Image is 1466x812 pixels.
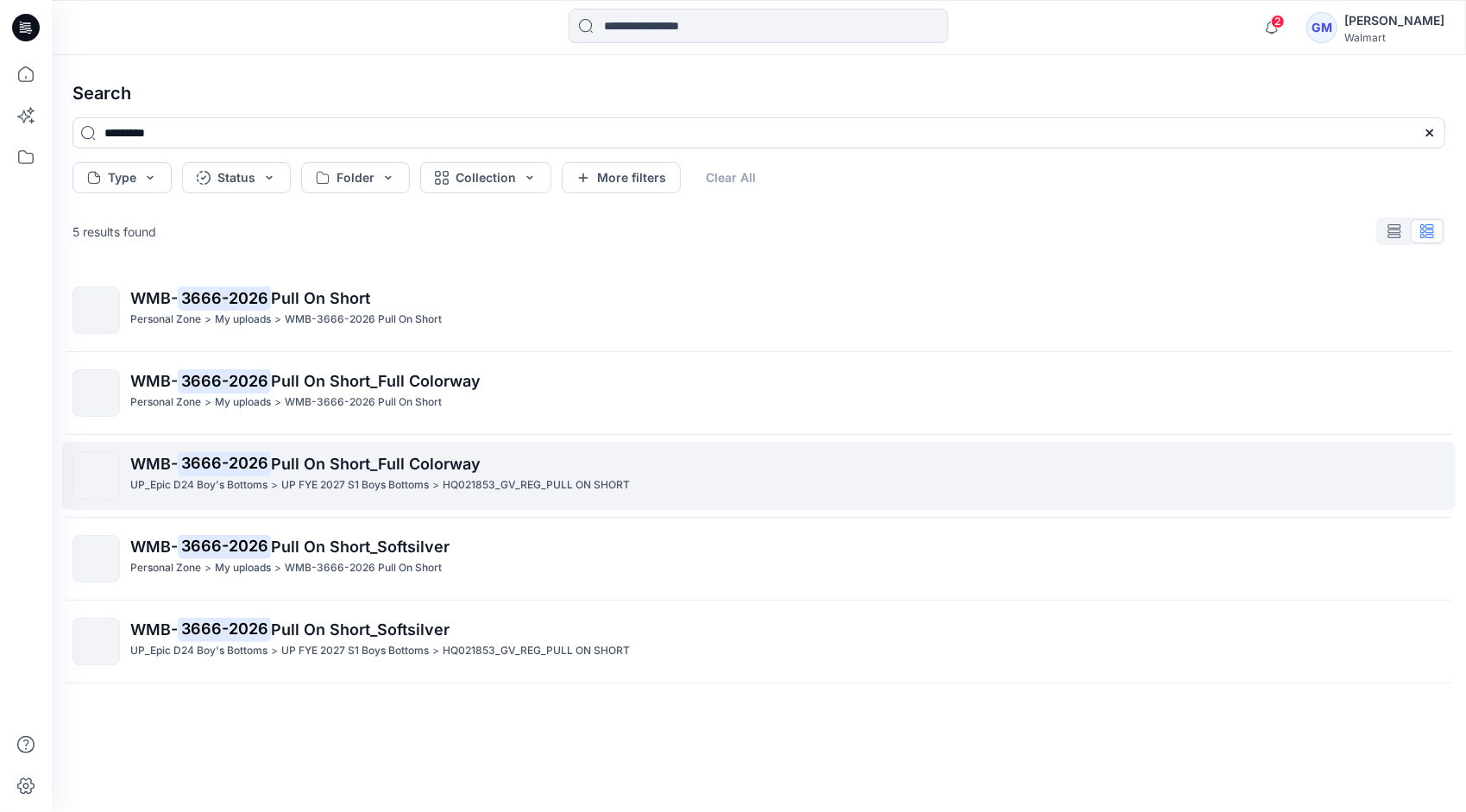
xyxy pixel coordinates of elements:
a: WMB-3666-2026Pull On Short_SoftsilverUP_Epic D24 Boy's Bottoms>UP FYE 2027 S1 Boys Bottoms>HQ0218... [62,607,1456,676]
p: Personal Zone [130,559,201,577]
span: WMB- [130,372,178,390]
p: > [432,476,439,494]
p: My uploads [215,393,271,412]
p: > [204,311,211,329]
p: Personal Zone [130,311,201,329]
p: HQ021853_GV_REG_PULL ON SHORT [443,642,630,660]
span: WMB- [130,289,178,307]
p: UP_Epic D24 Boy's Bottoms [130,476,267,494]
button: Folder [301,162,410,193]
p: > [204,559,211,577]
h4: Search [59,69,1459,117]
span: WMB- [130,538,178,556]
p: 5 results found [72,223,156,241]
span: 2 [1271,15,1285,28]
button: Collection [420,162,551,193]
p: WMB-3666-2026 Pull On Short [285,393,442,412]
p: Personal Zone [130,393,201,412]
button: Type [72,162,172,193]
span: Pull On Short [271,289,370,307]
span: WMB- [130,455,178,473]
mark: 3666-2026 [178,286,271,310]
p: HQ021853_GV_REG_PULL ON SHORT [443,476,630,494]
p: > [271,476,278,494]
a: WMB-3666-2026Pull On Short_Full ColorwayPersonal Zone>My uploads>WMB-3666-2026 Pull On Short [62,359,1456,427]
p: My uploads [215,559,271,577]
mark: 3666-2026 [178,368,271,393]
p: UP FYE 2027 S1 Boys Bottoms [281,642,429,660]
button: More filters [562,162,681,193]
p: UP_Epic D24 Boy's Bottoms [130,642,267,660]
p: UP FYE 2027 S1 Boys Bottoms [281,476,429,494]
p: WMB-3666-2026 Pull On Short [285,311,442,329]
mark: 3666-2026 [178,451,271,475]
div: GM [1306,12,1337,43]
mark: 3666-2026 [178,534,271,558]
p: WMB-3666-2026 Pull On Short [285,559,442,577]
div: [PERSON_NAME] [1344,10,1444,31]
p: > [204,393,211,412]
span: Pull On Short_Softsilver [271,620,450,639]
p: My uploads [215,311,271,329]
p: > [274,393,281,412]
div: Walmart [1344,31,1444,44]
span: WMB- [130,620,178,639]
a: WMB-3666-2026Pull On ShortPersonal Zone>My uploads>WMB-3666-2026 Pull On Short [62,276,1456,344]
span: Pull On Short_Full Colorway [271,372,481,390]
p: > [271,642,278,660]
p: > [432,642,439,660]
a: WMB-3666-2026Pull On Short_Full ColorwayUP_Epic D24 Boy's Bottoms>UP FYE 2027 S1 Boys Bottoms>HQ0... [62,442,1456,510]
button: Status [182,162,291,193]
p: > [274,559,281,577]
span: Pull On Short_Full Colorway [271,455,481,473]
a: WMB-3666-2026Pull On Short_SoftsilverPersonal Zone>My uploads>WMB-3666-2026 Pull On Short [62,525,1456,593]
mark: 3666-2026 [178,617,271,641]
span: Pull On Short_Softsilver [271,538,450,556]
p: > [274,311,281,329]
